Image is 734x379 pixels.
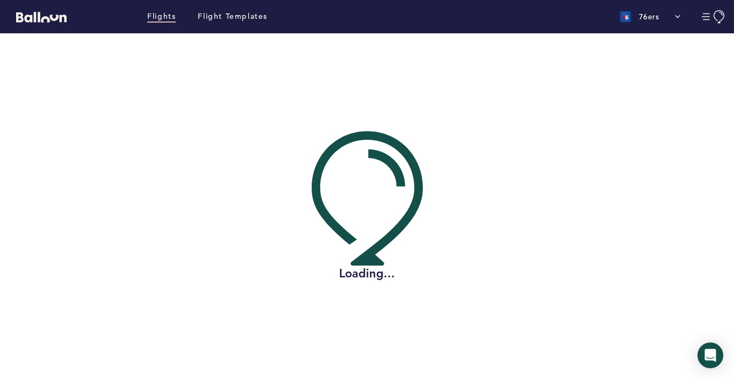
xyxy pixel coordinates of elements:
[147,11,176,23] a: Flights
[8,11,67,22] a: Balloon
[198,11,268,23] a: Flight Templates
[615,6,686,27] button: 76ers
[702,10,726,24] button: Manage Account
[639,11,659,22] p: 76ers
[16,12,67,23] svg: Balloon
[697,342,723,368] div: Open Intercom Messenger
[312,266,423,282] h2: Loading...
